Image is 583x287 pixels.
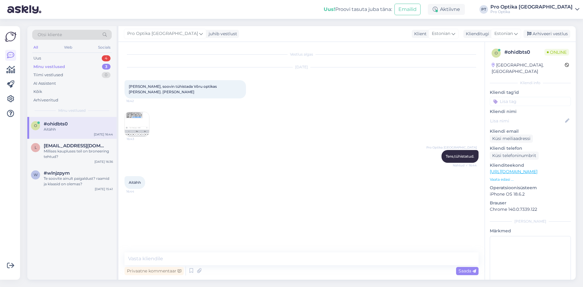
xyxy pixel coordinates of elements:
div: [DATE] [124,64,479,70]
b: Uus! [324,6,335,12]
p: Operatsioonisüsteem [490,185,571,191]
span: w [34,173,38,177]
p: Kliendi telefon [490,145,571,152]
span: Otsi kliente [38,32,62,38]
span: Nähtud ✓ 16:44 [453,163,477,168]
img: Askly Logo [5,31,16,43]
p: Kliendi tag'id [490,89,571,96]
div: Arhiveeritud [33,97,58,103]
div: Web [63,43,73,51]
p: Chrome 140.0.7339.122 [490,206,571,213]
div: Pro Optika [490,9,573,14]
span: #ohidbts0 [44,121,68,127]
div: Aktiivne [428,4,465,15]
span: l [35,145,37,150]
a: [URL][DOMAIN_NAME] [490,169,537,174]
p: Kliendi nimi [490,108,571,115]
div: Klienditugi [463,31,489,37]
div: Küsi telefoninumbrit [490,152,539,160]
input: Lisa tag [490,97,571,106]
span: Minu vestlused [58,108,86,113]
p: Kliendi email [490,128,571,135]
span: Tere,tühistatud. [446,154,474,159]
div: juhib vestlust [206,31,237,37]
p: Klienditeekond [490,162,571,169]
span: Estonian [432,30,450,37]
p: iPhone OS 18.6.2 [490,191,571,197]
input: Lisa nimi [490,118,564,124]
span: Online [544,49,569,56]
div: Küsi meiliaadressi [490,135,533,143]
span: 16:43 [127,137,149,141]
span: #wlnjzpym [44,170,70,176]
div: Te soovite ainult paigaldust? raamid ja klaasid on olemas? [44,176,113,187]
div: Aitähh [44,127,113,132]
div: [DATE] 16:44 [94,132,113,137]
span: Pro Optika [GEOGRAPHIC_DATA] [426,145,477,150]
div: 4 [102,55,111,61]
span: Aitähh [129,180,141,185]
div: PT [479,5,488,14]
span: Saada [459,268,476,274]
div: Millises kaupluses teil on broneering tehtud? [44,149,113,159]
div: Privaatne kommentaar [124,267,184,275]
div: [DATE] 16:36 [94,159,113,164]
div: Kõik [33,89,42,95]
span: o [495,51,498,55]
span: 16:44 [126,189,149,194]
span: Pro Optika [GEOGRAPHIC_DATA] [127,30,198,37]
div: [GEOGRAPHIC_DATA], [GEOGRAPHIC_DATA] [492,62,565,75]
p: Märkmed [490,228,571,234]
span: [PERSON_NAME], soovin tühistada Võru optikas [PERSON_NAME]. [PERSON_NAME] [129,84,218,94]
div: Klient [412,31,427,37]
div: Vestlus algas [124,52,479,57]
div: Minu vestlused [33,64,65,70]
div: Kliendi info [490,80,571,86]
a: Pro Optika [GEOGRAPHIC_DATA]Pro Optika [490,5,579,14]
span: liina.allese@gmail.com [44,143,107,149]
div: Socials [97,43,112,51]
div: [PERSON_NAME] [490,219,571,224]
div: Uus [33,55,41,61]
div: All [32,43,39,51]
div: Arhiveeri vestlus [523,30,570,38]
span: 16:42 [126,99,149,103]
span: o [34,123,37,128]
div: 3 [102,64,111,70]
p: Vaata edasi ... [490,177,571,182]
p: Brauser [490,200,571,206]
div: Tiimi vestlused [33,72,63,78]
span: Estonian [494,30,513,37]
img: Attachment [125,112,149,136]
div: 0 [102,72,111,78]
div: Proovi tasuta juba täna: [324,6,392,13]
button: Emailid [394,4,421,15]
div: Pro Optika [GEOGRAPHIC_DATA] [490,5,573,9]
div: [DATE] 15:41 [95,187,113,191]
div: # ohidbts0 [504,49,544,56]
div: AI Assistent [33,80,56,87]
